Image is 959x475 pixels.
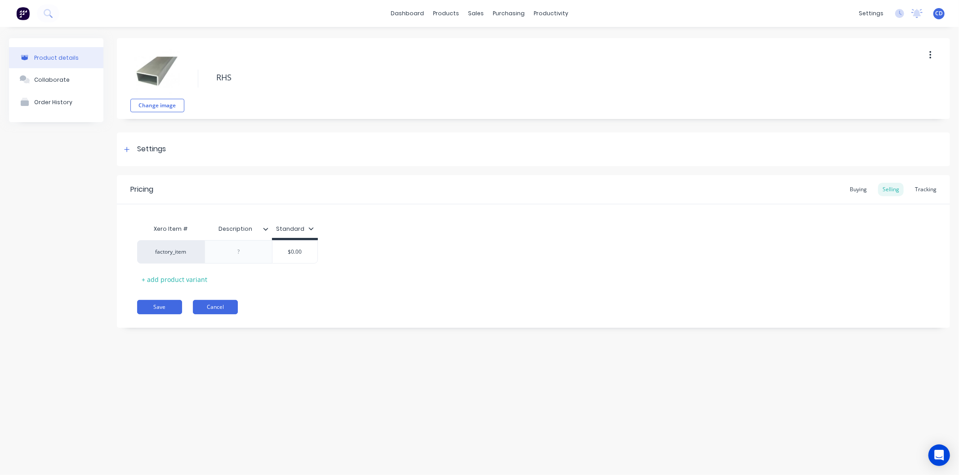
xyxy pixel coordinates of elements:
[193,300,238,314] button: Cancel
[137,273,212,286] div: + add product variant
[16,7,30,20] img: Factory
[137,220,205,238] div: Xero Item #
[137,144,166,155] div: Settings
[277,225,314,233] div: Standard
[137,300,182,314] button: Save
[205,218,267,240] div: Description
[34,99,72,106] div: Order History
[9,68,103,91] button: Collaborate
[212,67,856,88] textarea: RHS
[928,444,950,466] div: Open Intercom Messenger
[910,183,941,196] div: Tracking
[130,184,153,195] div: Pricing
[130,99,184,112] button: Change image
[34,76,70,83] div: Collaborate
[386,7,428,20] a: dashboard
[529,7,573,20] div: productivity
[205,220,272,238] div: Description
[464,7,488,20] div: sales
[146,248,196,256] div: factory_item
[878,183,904,196] div: Selling
[488,7,529,20] div: purchasing
[9,47,103,68] button: Product details
[935,9,943,18] span: CD
[9,91,103,113] button: Order History
[135,49,180,94] img: file
[34,54,79,61] div: Product details
[428,7,464,20] div: products
[137,240,318,264] div: factory_item$0.00
[845,183,871,196] div: Buying
[272,241,317,263] div: $0.00
[130,45,184,112] div: fileChange image
[854,7,888,20] div: settings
